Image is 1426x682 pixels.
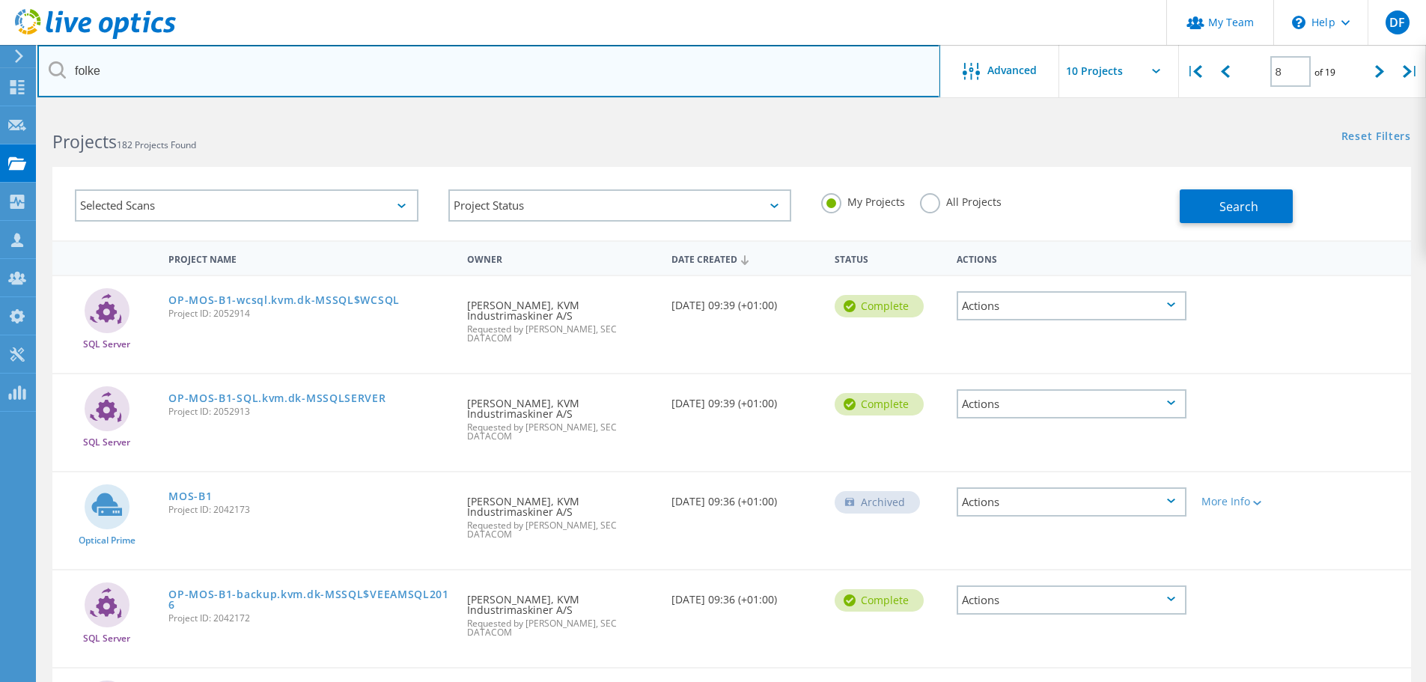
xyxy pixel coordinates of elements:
svg: \n [1292,16,1305,29]
div: [PERSON_NAME], KVM Industrimaskiner A/S [460,472,663,554]
label: My Projects [821,193,905,207]
span: Project ID: 2042173 [168,505,452,514]
div: Date Created [664,244,827,273]
button: Search [1180,189,1293,223]
div: [DATE] 09:39 (+01:00) [664,374,827,424]
div: [DATE] 09:39 (+01:00) [664,276,827,326]
input: Search projects by name, owner, ID, company, etc [37,45,940,97]
span: SQL Server [83,634,130,643]
span: Advanced [987,65,1037,76]
div: [PERSON_NAME], KVM Industrimaskiner A/S [460,276,663,358]
span: Project ID: 2052914 [168,309,452,318]
a: MOS-B1 [168,491,212,502]
b: Projects [52,130,117,153]
span: Requested by [PERSON_NAME], SEC DATACOM [467,619,656,637]
div: Actions [957,487,1186,517]
div: [DATE] 09:36 (+01:00) [664,570,827,620]
div: | [1395,45,1426,98]
span: SQL Server [83,340,130,349]
span: of 19 [1314,66,1335,79]
div: More Info [1201,496,1295,507]
div: [DATE] 09:36 (+01:00) [664,472,827,522]
span: 182 Projects Found [117,138,196,151]
div: Complete [835,295,924,317]
div: [PERSON_NAME], KVM Industrimaskiner A/S [460,374,663,456]
div: Status [827,244,949,272]
span: Search [1219,198,1258,215]
span: Requested by [PERSON_NAME], SEC DATACOM [467,325,656,343]
a: OP-MOS-B1-wcsql.kvm.dk-MSSQL$WCSQL [168,295,400,305]
a: OP-MOS-B1-SQL.kvm.dk-MSSQLSERVER [168,393,386,404]
div: Project Status [448,189,792,222]
span: Requested by [PERSON_NAME], SEC DATACOM [467,521,656,539]
div: Complete [835,393,924,415]
div: Actions [957,389,1186,418]
label: All Projects [920,193,1002,207]
span: Optical Prime [79,536,135,545]
div: | [1179,45,1210,98]
div: Complete [835,589,924,612]
a: Live Optics Dashboard [15,31,176,42]
a: OP-MOS-B1-backup.kvm.dk-MSSQL$VEEAMSQL2016 [168,589,452,610]
a: Reset Filters [1341,131,1411,144]
span: Project ID: 2042172 [168,614,452,623]
span: SQL Server [83,438,130,447]
div: Selected Scans [75,189,418,222]
div: [PERSON_NAME], KVM Industrimaskiner A/S [460,570,663,652]
div: Actions [957,291,1186,320]
div: Actions [949,244,1194,272]
span: DF [1389,16,1405,28]
span: Project ID: 2052913 [168,407,452,416]
div: Owner [460,244,663,272]
div: Project Name [161,244,460,272]
div: Archived [835,491,920,514]
div: Actions [957,585,1186,615]
span: Requested by [PERSON_NAME], SEC DATACOM [467,423,656,441]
